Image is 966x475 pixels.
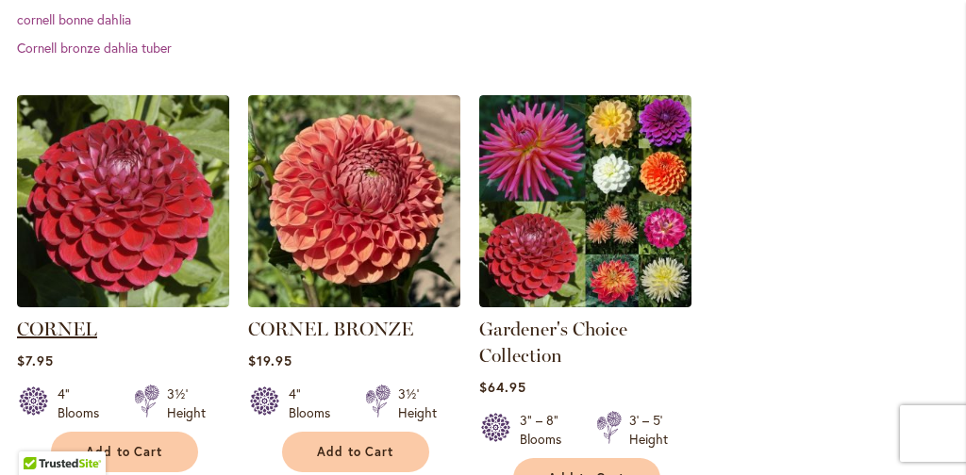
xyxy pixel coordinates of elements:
span: Add to Cart [86,444,163,460]
a: cornell bonne dahlia [17,10,131,28]
button: Add to Cart [51,432,198,472]
a: CORNEL [17,293,229,311]
a: Gardener's Choice Collection [479,318,627,367]
img: CORNEL BRONZE [248,95,460,307]
div: 3½' Height [398,385,437,422]
img: Gardener's Choice Collection [479,95,691,307]
a: Cornell bronze dahlia tuber [17,39,172,57]
span: $64.95 [479,378,526,396]
span: $19.95 [248,352,292,369]
div: 4" Blooms [58,385,111,422]
span: $7.95 [17,352,54,369]
div: 3' – 5' Height [629,411,668,449]
div: 4" Blooms [289,385,342,422]
a: CORNEL [17,318,97,340]
span: Add to Cart [317,444,394,460]
div: 3½' Height [167,385,206,422]
button: Add to Cart [282,432,429,472]
a: CORNEL BRONZE [248,318,413,340]
img: CORNEL [17,95,229,307]
div: 3" – 8" Blooms [520,411,574,449]
a: CORNEL BRONZE [248,293,460,311]
iframe: Launch Accessibility Center [14,408,67,461]
a: Gardener's Choice Collection [479,293,691,311]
